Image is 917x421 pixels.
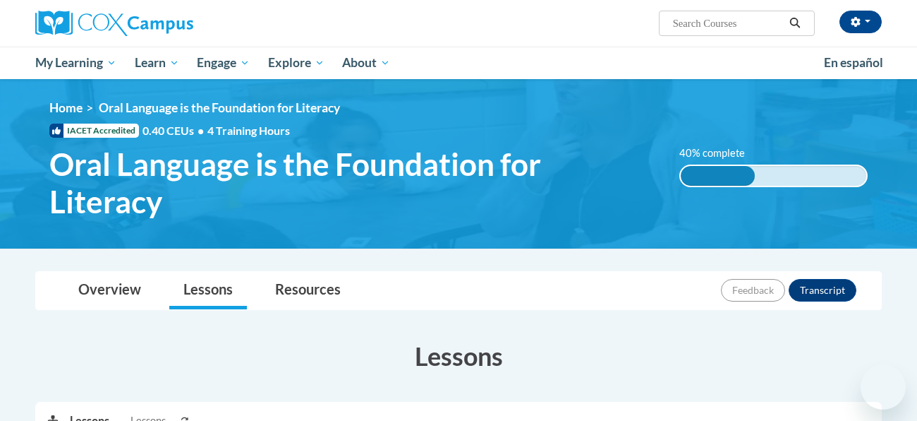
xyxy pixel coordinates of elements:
[789,279,856,302] button: Transcript
[99,100,340,115] span: Oral Language is the Foundation for Literacy
[14,47,903,79] div: Main menu
[861,364,906,410] iframe: Button to launch messaging window
[207,124,290,137] span: 4 Training Hours
[49,146,658,220] span: Oral Language is the Foundation for Literacy
[188,47,259,79] a: Engage
[126,47,188,79] a: Learn
[135,54,179,71] span: Learn
[169,272,247,309] a: Lessons
[721,279,785,302] button: Feedback
[49,124,139,138] span: IACET Accredited
[26,47,126,79] a: My Learning
[268,54,324,71] span: Explore
[672,15,784,32] input: Search Courses
[342,54,390,71] span: About
[824,55,883,70] span: En español
[64,272,155,309] a: Overview
[35,11,193,36] img: Cox Campus
[35,54,116,71] span: My Learning
[49,100,83,115] a: Home
[784,15,806,32] button: Search
[35,338,882,374] h3: Lessons
[679,146,760,161] label: 40% complete
[197,54,250,71] span: Engage
[815,48,892,78] a: En español
[334,47,400,79] a: About
[35,11,303,36] a: Cox Campus
[198,124,204,137] span: •
[839,11,882,33] button: Account Settings
[681,166,755,186] div: 40% complete
[259,47,334,79] a: Explore
[261,272,355,309] a: Resources
[142,123,207,138] span: 0.40 CEUs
